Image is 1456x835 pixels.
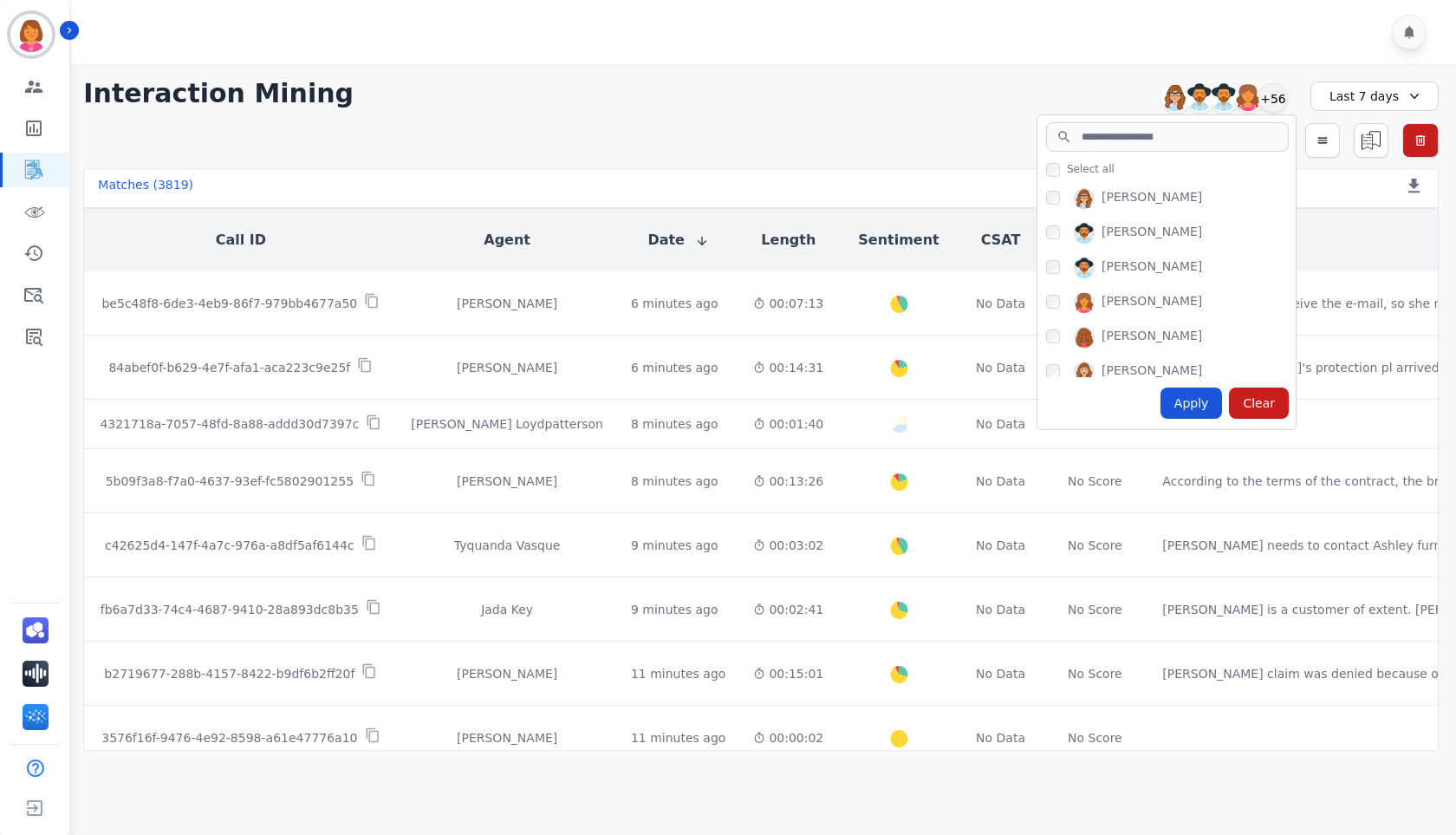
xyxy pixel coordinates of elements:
[411,295,603,312] div: [PERSON_NAME]
[974,415,1028,433] div: No Data
[631,537,718,554] div: 9 minutes ago
[411,473,603,490] div: [PERSON_NAME]
[1067,162,1115,176] span: Select all
[631,601,718,618] div: 9 minutes ago
[411,729,603,747] div: [PERSON_NAME]
[1258,83,1288,113] div: +56
[753,601,823,618] div: 00:02:41
[98,176,193,200] div: Matches ( 3819 )
[974,359,1028,376] div: No Data
[647,230,709,251] button: Date
[101,729,357,747] p: 3576f16f-9476-4e92-8598-a61e47776a10
[1068,665,1122,682] div: No Score
[753,473,823,490] div: 00:13:26
[105,537,354,554] p: c42625d4-147f-4a7c-976a-a8df5af6144c
[1102,188,1202,209] div: [PERSON_NAME]
[1229,388,1289,419] div: Clear
[753,537,823,554] div: 00:03:02
[631,665,725,682] div: 11 minutes ago
[631,359,718,376] div: 6 minutes ago
[100,415,359,433] p: 4321718a-7057-48fd-8a88-addd30d7397c
[108,359,350,376] p: 84abef0f-b629-4e7f-afa1-aca223c9e25f
[1102,327,1202,348] div: [PERSON_NAME]
[101,295,357,312] p: be5c48f8-6de3-4eb9-86f7-979bb4677a50
[1068,601,1122,618] div: No Score
[1310,82,1439,111] div: Last 7 days
[974,537,1028,554] div: No Data
[753,295,823,312] div: 00:07:13
[974,601,1028,618] div: No Data
[753,359,823,376] div: 00:14:31
[1068,537,1122,554] div: No Score
[1068,473,1122,490] div: No Score
[106,473,354,490] p: 5b09f3a8-f7a0-4637-93ef-fc5802901255
[753,415,823,433] div: 00:01:40
[411,601,603,618] div: Jada Key
[1102,362,1202,382] div: [PERSON_NAME]
[974,473,1028,490] div: No Data
[1102,223,1202,244] div: [PERSON_NAME]
[858,230,939,251] button: Sentiment
[631,295,718,312] div: 6 minutes ago
[1160,388,1223,419] div: Apply
[411,665,603,682] div: [PERSON_NAME]
[101,601,359,618] p: fb6a7d33-74c4-4687-9410-28a893dc8b35
[411,415,603,433] div: [PERSON_NAME] Loydpatterson
[411,359,603,376] div: [PERSON_NAME]
[981,230,1021,251] button: CSAT
[104,665,354,682] p: b2719677-288b-4157-8422-b9df6b2ff20f
[83,78,354,109] h1: Interaction Mining
[631,473,718,490] div: 8 minutes ago
[974,665,1028,682] div: No Data
[974,295,1028,312] div: No Data
[1102,258,1202,278] div: [PERSON_NAME]
[753,665,823,682] div: 00:15:01
[761,230,816,251] button: Length
[1102,292,1202,313] div: [PERSON_NAME]
[1068,729,1122,747] div: No Score
[631,729,725,747] div: 11 minutes ago
[411,537,603,554] div: Tyquanda Vasque
[974,729,1028,747] div: No Data
[216,230,266,251] button: Call ID
[484,230,530,251] button: Agent
[631,415,718,433] div: 8 minutes ago
[753,729,823,747] div: 00:00:02
[10,14,52,55] img: Bordered avatar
